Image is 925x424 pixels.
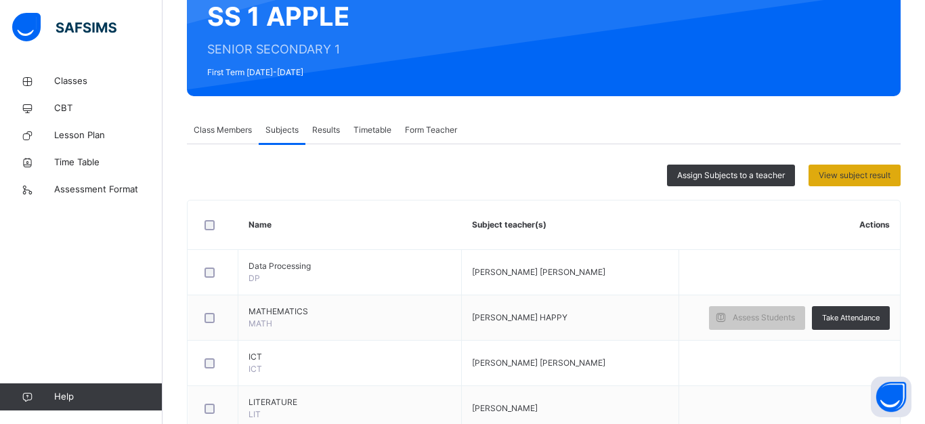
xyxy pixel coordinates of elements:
[249,351,451,363] span: ICT
[249,364,262,374] span: ICT
[54,102,163,115] span: CBT
[249,273,260,283] span: DP
[472,312,567,322] span: [PERSON_NAME] HAPPY
[12,13,116,41] img: safsims
[822,312,880,324] span: Take Attendance
[249,305,451,318] span: MATHEMATICS
[871,377,911,417] button: Open asap
[249,318,272,328] span: MATH
[238,200,462,250] th: Name
[472,358,605,368] span: [PERSON_NAME] [PERSON_NAME]
[312,124,340,136] span: Results
[54,75,163,88] span: Classes
[265,124,299,136] span: Subjects
[472,403,538,413] span: [PERSON_NAME]
[249,260,451,272] span: Data Processing
[679,200,900,250] th: Actions
[249,396,451,408] span: LITERATURE
[462,200,679,250] th: Subject teacher(s)
[249,409,261,419] span: LIT
[194,124,252,136] span: Class Members
[54,183,163,196] span: Assessment Format
[405,124,457,136] span: Form Teacher
[819,169,890,182] span: View subject result
[54,129,163,142] span: Lesson Plan
[54,156,163,169] span: Time Table
[353,124,391,136] span: Timetable
[677,169,785,182] span: Assign Subjects to a teacher
[733,312,795,324] span: Assess Students
[472,267,605,277] span: [PERSON_NAME] [PERSON_NAME]
[54,390,162,404] span: Help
